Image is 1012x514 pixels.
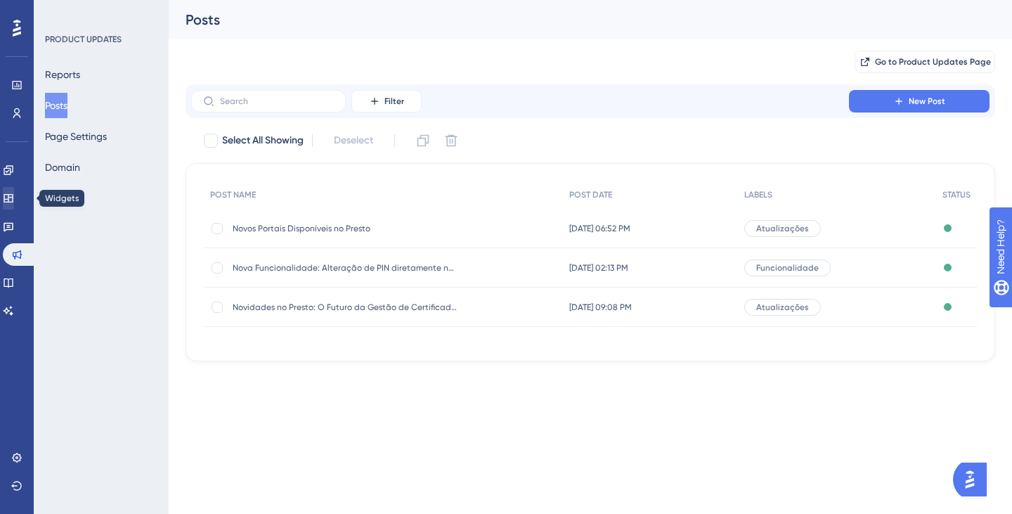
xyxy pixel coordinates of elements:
[45,124,107,149] button: Page Settings
[45,62,80,87] button: Reports
[942,189,971,200] span: STATUS
[233,262,458,274] span: Nova Funcionalidade: Alteração de PIN diretamente no Presto
[186,10,960,30] div: Posts
[756,262,819,274] span: Funcionalidade
[334,132,373,149] span: Deselect
[222,132,304,149] span: Select All Showing
[220,96,334,106] input: Search
[233,223,458,234] span: Novos Portais Disponíveis no Presto
[953,458,995,501] iframe: UserGuiding AI Assistant Launcher
[756,223,809,234] span: Atualizações
[569,223,630,234] span: [DATE] 06:52 PM
[569,262,628,274] span: [DATE] 02:13 PM
[569,302,632,313] span: [DATE] 09:08 PM
[33,4,88,20] span: Need Help?
[45,155,80,180] button: Domain
[756,302,809,313] span: Atualizações
[909,96,945,107] span: New Post
[849,90,990,113] button: New Post
[233,302,458,313] span: Novidades no Presto: O Futuro da Gestão de Certificados Chegou! 🔑
[45,186,77,211] button: Access
[351,90,422,113] button: Filter
[855,51,995,73] button: Go to Product Updates Page
[875,56,991,68] span: Go to Product Updates Page
[45,34,122,45] div: PRODUCT UPDATES
[210,189,256,200] span: POST NAME
[384,96,404,107] span: Filter
[744,189,772,200] span: LABELS
[569,189,612,200] span: POST DATE
[321,128,386,153] button: Deselect
[45,93,67,118] button: Posts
